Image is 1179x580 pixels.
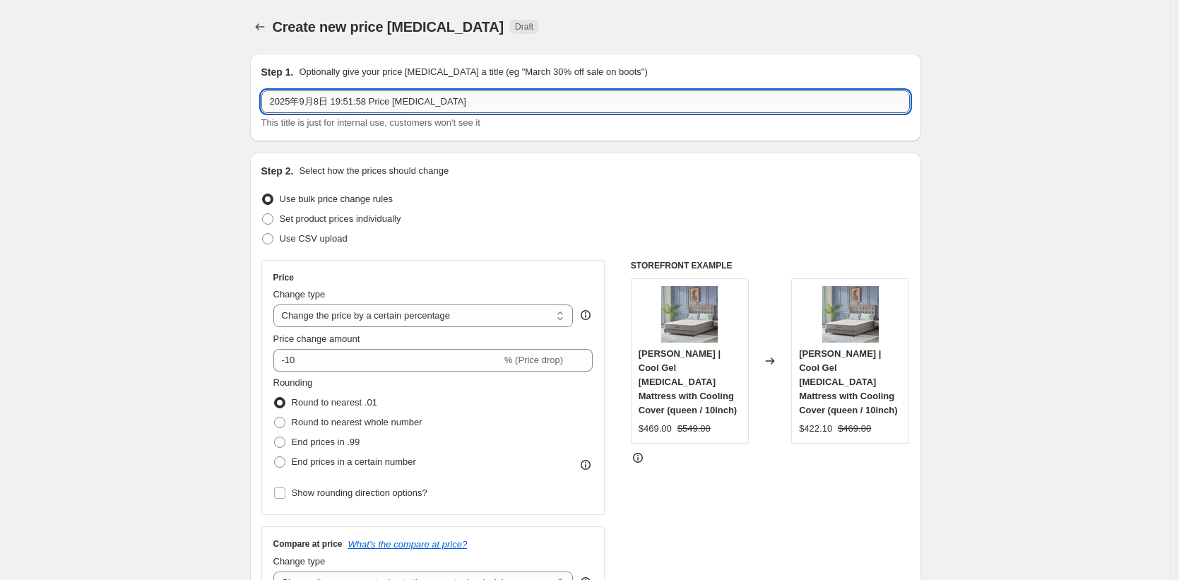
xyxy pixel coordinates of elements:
[292,487,427,498] span: Show rounding direction options?
[515,21,533,32] span: Draft
[292,397,377,408] span: Round to nearest .01
[292,437,360,447] span: End prices in .99
[292,456,416,467] span: End prices in a certain number
[299,65,647,79] p: Optionally give your price [MEDICAL_DATA] a title (eg "March 30% off sale on boots")
[273,377,313,388] span: Rounding
[261,164,294,178] h2: Step 2.
[261,65,294,79] h2: Step 1.
[639,348,737,415] span: [PERSON_NAME] | Cool Gel [MEDICAL_DATA] Mattress with Cooling Cover (queen / 10inch)
[579,308,593,322] div: help
[250,17,270,37] button: Price change jobs
[677,422,711,436] strike: $549.00
[273,272,294,283] h3: Price
[799,422,832,436] div: $422.10
[273,538,343,550] h3: Compare at price
[661,286,718,343] img: 9a3d43f4-e9c2-4c65-b832-8ee546666f21.7af95174c055b34ce056da7847ed1f7a_80x.jpg
[822,286,879,343] img: 9a3d43f4-e9c2-4c65-b832-8ee546666f21.7af95174c055b34ce056da7847ed1f7a_80x.jpg
[280,194,393,204] span: Use bulk price change rules
[273,289,326,300] span: Change type
[280,213,401,224] span: Set product prices individually
[273,333,360,344] span: Price change amount
[799,348,897,415] span: [PERSON_NAME] | Cool Gel [MEDICAL_DATA] Mattress with Cooling Cover (queen / 10inch)
[261,117,480,128] span: This title is just for internal use, customers won't see it
[299,164,449,178] p: Select how the prices should change
[292,417,422,427] span: Round to nearest whole number
[280,233,348,244] span: Use CSV upload
[631,260,910,271] h6: STOREFRONT EXAMPLE
[504,355,563,365] span: % (Price drop)
[273,349,502,372] input: -15
[838,422,871,436] strike: $469.00
[273,556,326,567] span: Change type
[639,422,672,436] div: $469.00
[273,19,504,35] span: Create new price [MEDICAL_DATA]
[348,539,468,550] button: What's the compare at price?
[261,90,910,113] input: 30% off holiday sale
